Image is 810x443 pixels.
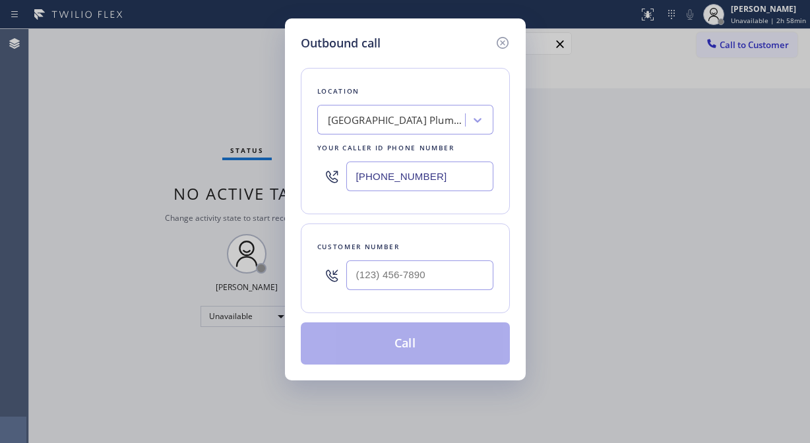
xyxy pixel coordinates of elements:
[346,162,493,191] input: (123) 456-7890
[317,84,493,98] div: Location
[317,141,493,155] div: Your caller id phone number
[346,260,493,290] input: (123) 456-7890
[301,322,510,365] button: Call
[317,240,493,254] div: Customer number
[328,113,466,128] div: [GEOGRAPHIC_DATA] Plumbing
